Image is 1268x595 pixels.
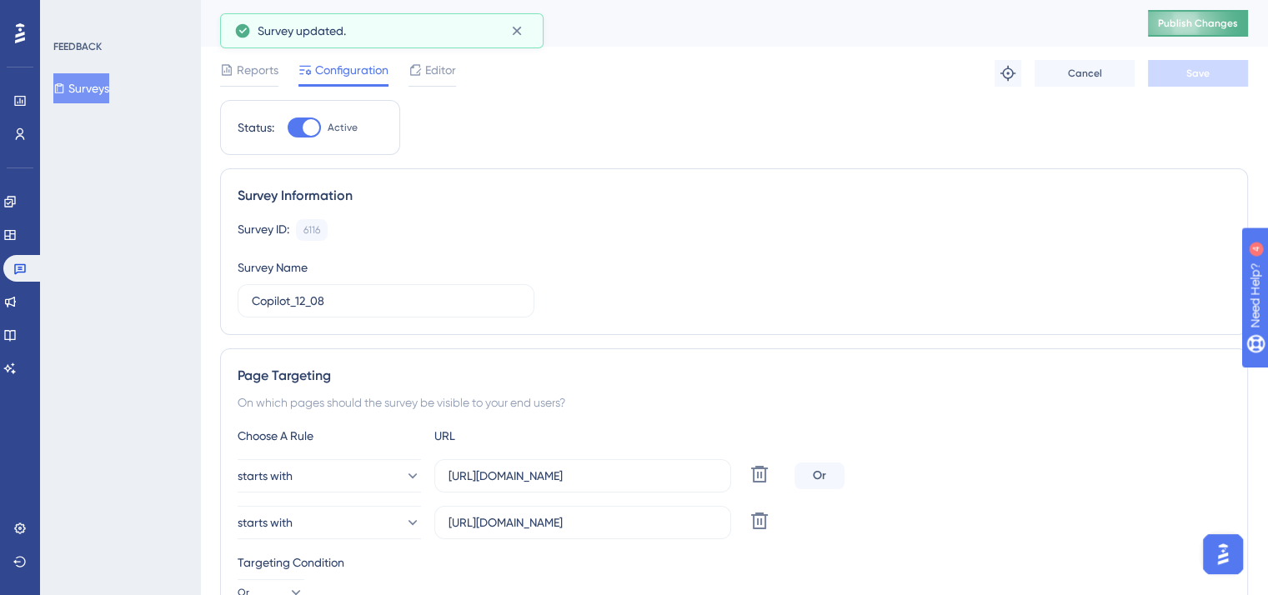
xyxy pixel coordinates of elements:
[238,257,308,277] div: Survey Name
[238,552,1230,572] div: Targeting Condition
[1158,17,1238,30] span: Publish Changes
[425,60,456,80] span: Editor
[449,513,717,532] input: yourwebsite.com/path
[1198,529,1248,579] iframe: UserGuiding AI Assistant Launcher
[238,459,421,492] button: starts with
[303,223,320,237] div: 6116
[238,186,1230,206] div: Survey Information
[116,8,121,22] div: 4
[328,121,358,134] span: Active
[238,426,421,446] div: Choose A Rule
[53,73,109,103] button: Surveys
[1148,60,1248,87] button: Save
[449,467,717,485] input: yourwebsite.com/path
[794,462,844,489] div: Or
[238,117,274,137] div: Status:
[258,21,346,41] span: Survey updated.
[238,512,293,532] span: starts with
[1068,67,1102,80] span: Cancel
[237,60,278,80] span: Reports
[1186,67,1210,80] span: Save
[238,466,293,486] span: starts with
[252,292,520,310] input: Type your Survey name
[315,60,388,80] span: Configuration
[220,12,1106,35] div: Copilot_12_08
[53,40,102,53] div: FEEDBACK
[1148,10,1248,37] button: Publish Changes
[1035,60,1135,87] button: Cancel
[238,506,421,539] button: starts with
[238,392,1230,412] div: On which pages should the survey be visible to your end users?
[434,426,618,446] div: URL
[238,219,289,241] div: Survey ID:
[238,366,1230,386] div: Page Targeting
[39,4,104,24] span: Need Help?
